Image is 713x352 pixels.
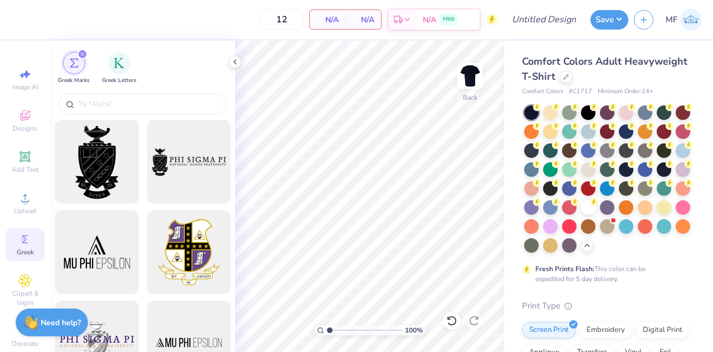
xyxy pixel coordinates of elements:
[405,325,423,335] span: 100 %
[443,16,455,23] span: FREE
[102,52,136,85] button: filter button
[503,8,585,31] input: Untitled Design
[12,339,38,348] span: Decorate
[459,65,481,87] img: Back
[58,52,90,85] div: filter for Greek Marks
[14,206,36,215] span: Upload
[522,300,691,312] div: Print Type
[535,264,672,284] div: This color can be expedited for 5 day delivery.
[666,9,702,31] a: MF
[260,9,304,30] input: – –
[535,264,594,273] strong: Fresh Prints Flash:
[680,9,702,31] img: Meilin Fischer
[522,55,687,83] span: Comfort Colors Adult Heavyweight T-Shirt
[77,98,219,109] input: Try "Alpha"
[316,14,339,26] span: N/A
[666,13,677,26] span: MF
[590,10,628,30] button: Save
[423,14,436,26] span: N/A
[579,322,632,339] div: Embroidery
[598,87,653,97] span: Minimum Order: 24 +
[102,52,136,85] div: filter for Greek Letters
[70,59,79,67] img: Greek Marks Image
[102,76,136,85] span: Greek Letters
[58,76,90,85] span: Greek Marks
[6,289,45,307] span: Clipart & logos
[463,93,477,103] div: Back
[114,57,125,69] img: Greek Letters Image
[17,248,34,257] span: Greek
[522,322,576,339] div: Screen Print
[636,322,690,339] div: Digital Print
[41,317,81,328] strong: Need help?
[569,87,592,97] span: # C1717
[352,14,374,26] span: N/A
[13,124,37,133] span: Designs
[12,165,38,174] span: Add Text
[522,87,563,97] span: Comfort Colors
[12,83,38,91] span: Image AI
[58,52,90,85] button: filter button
